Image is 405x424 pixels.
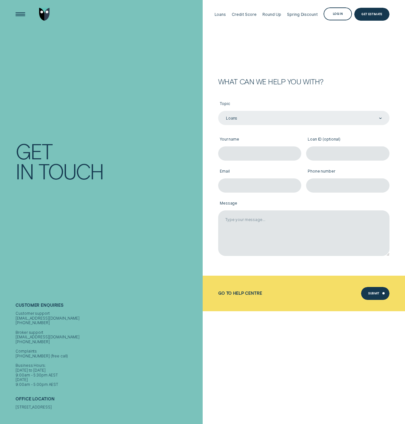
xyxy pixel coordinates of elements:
[38,161,103,181] div: Touch
[215,12,226,17] div: Loans
[324,7,352,20] button: Log in
[16,303,200,311] h2: Customer Enquiries
[354,8,389,21] a: Get Estimate
[16,141,52,161] div: Get
[16,397,200,405] h2: Office Location
[226,116,237,121] div: Loans
[218,133,302,146] label: Your name
[232,12,257,17] div: Credit Score
[218,98,389,111] label: Topic
[39,8,50,21] img: Wisr
[262,12,281,17] div: Round Up
[361,287,389,300] button: Submit
[287,12,317,17] div: Spring Discount
[16,141,200,181] h1: Get In Touch
[306,133,389,146] label: Loan ID (optional)
[306,165,389,178] label: Phone number
[16,161,33,181] div: In
[218,78,389,85] h2: What can we help you with?
[14,8,27,21] button: Open Menu
[218,165,302,178] label: Email
[218,197,389,210] label: Message
[16,311,200,387] div: Customer support [EMAIL_ADDRESS][DOMAIN_NAME] [PHONE_NUMBER] Broker support [EMAIL_ADDRESS][DOMAI...
[16,405,200,410] div: [STREET_ADDRESS]
[218,291,262,296] a: Go to Help Centre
